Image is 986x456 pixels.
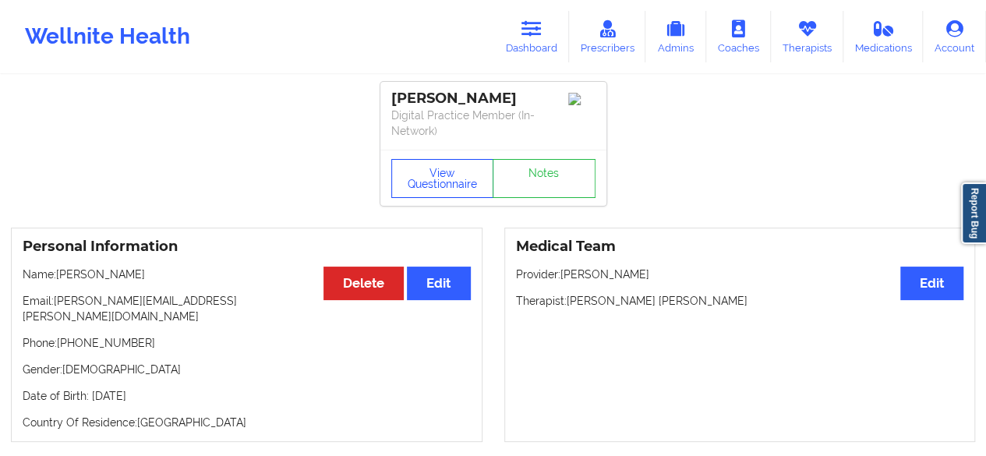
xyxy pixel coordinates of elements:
a: Coaches [706,11,771,62]
a: Admins [645,11,706,62]
p: Gender: [DEMOGRAPHIC_DATA] [23,362,471,377]
p: Provider: [PERSON_NAME] [516,267,964,282]
a: Notes [493,159,595,198]
button: Edit [407,267,470,300]
div: [PERSON_NAME] [391,90,595,108]
h3: Medical Team [516,238,964,256]
img: Image%2Fplaceholer-image.png [568,93,595,105]
button: Delete [323,267,404,300]
p: Therapist: [PERSON_NAME] [PERSON_NAME] [516,293,964,309]
a: Dashboard [494,11,569,62]
a: Therapists [771,11,843,62]
p: Phone: [PHONE_NUMBER] [23,335,471,351]
h3: Personal Information [23,238,471,256]
p: Date of Birth: [DATE] [23,388,471,404]
a: Medications [843,11,924,62]
button: View Questionnaire [391,159,494,198]
button: Edit [900,267,963,300]
p: Digital Practice Member (In-Network) [391,108,595,139]
a: Report Bug [961,182,986,244]
p: Email: [PERSON_NAME][EMAIL_ADDRESS][PERSON_NAME][DOMAIN_NAME] [23,293,471,324]
p: Country Of Residence: [GEOGRAPHIC_DATA] [23,415,471,430]
p: Name: [PERSON_NAME] [23,267,471,282]
a: Prescribers [569,11,646,62]
a: Account [923,11,986,62]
